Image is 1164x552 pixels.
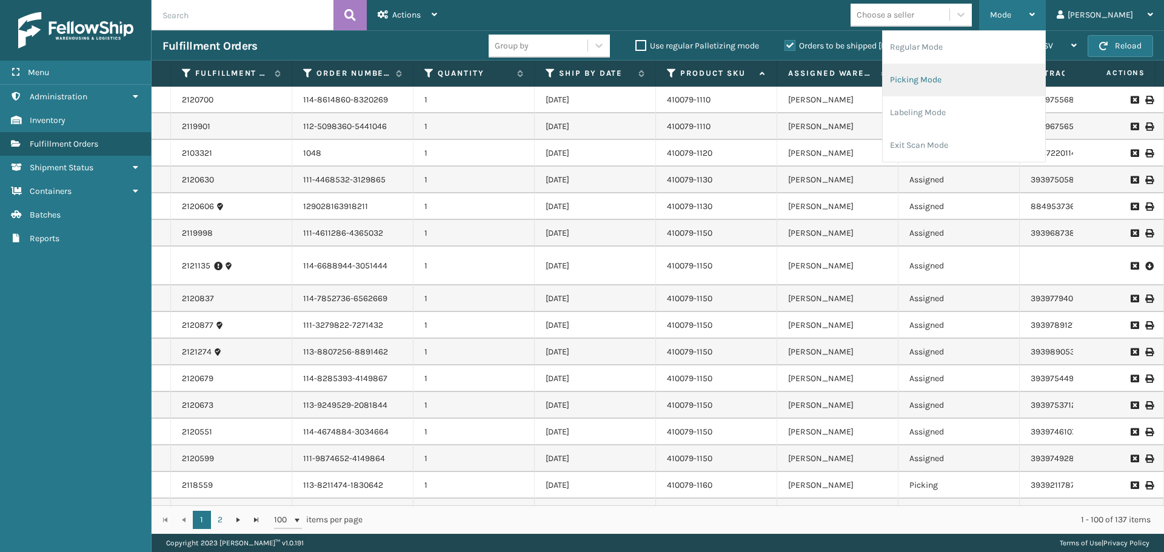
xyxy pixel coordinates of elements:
div: Choose a seller [857,8,914,21]
a: 2120877 [182,319,213,331]
td: [DATE] [535,193,656,220]
td: [DATE] [535,312,656,339]
i: Print Label [1145,176,1152,184]
i: Print Label [1145,321,1152,330]
i: Request to Be Cancelled [1131,96,1138,104]
i: Print Label [1145,401,1152,410]
a: Terms of Use [1060,539,1102,547]
td: 114-7852736-6562669 [292,285,413,312]
i: Request to Be Cancelled [1131,401,1138,410]
a: 410079-1150 [667,293,712,304]
td: [PERSON_NAME] [777,140,898,167]
td: 1 [413,312,535,339]
td: 114-6688944-3051444 [292,247,413,285]
span: Go to the next page [233,515,243,525]
a: 2118559 [182,479,213,491]
span: Fulfillment Orders [30,139,98,149]
a: 393978912771 [1031,320,1084,330]
td: 129028163918211 [292,193,413,220]
a: 393977940374 [1031,293,1087,304]
a: 410079-1150 [667,453,712,464]
a: 2103321 [182,147,212,159]
button: Reload [1088,35,1153,57]
div: Group by [495,39,529,52]
span: Inventory [30,115,65,125]
label: Assigned Warehouse [788,68,875,79]
td: Assigned [898,445,1020,472]
i: Pull Label [1145,260,1152,272]
td: Assigned [898,392,1020,419]
td: Assigned [898,167,1020,193]
td: Assigned [898,220,1020,247]
td: 1 [413,113,535,140]
a: 393974610786 [1031,427,1086,437]
a: 393968738640 [1031,228,1089,238]
td: 1048 [292,140,413,167]
a: 1 [193,511,211,529]
a: 393974928639 [1031,453,1089,464]
i: Request to Be Cancelled [1131,262,1138,270]
h3: Fulfillment Orders [162,39,257,53]
td: [PERSON_NAME] [777,113,898,140]
span: Reports [30,233,59,244]
label: Use regular Palletizing mode [635,41,759,51]
a: 393975058850 [1031,175,1089,185]
a: 393975568616 [1031,95,1087,105]
td: [PERSON_NAME] [777,87,898,113]
td: Assigned [898,419,1020,445]
td: 111-9874652-4149864 [292,445,413,472]
i: Request to Be Cancelled [1131,229,1138,238]
td: 113-8807256-8891462 [292,339,413,365]
td: 1 [413,472,535,499]
td: Assigned [898,312,1020,339]
td: [DATE] [535,472,656,499]
a: 2121274 [182,346,212,358]
span: Shipment Status [30,162,93,173]
label: Orders to be shipped [DATE] [784,41,902,51]
i: Print Label [1145,149,1152,158]
img: logo [18,12,133,48]
i: Print Label [1145,122,1152,131]
td: 1 [413,339,535,365]
td: 113-8211474-1830642 [292,472,413,499]
td: [DATE] [535,220,656,247]
td: 1 [413,499,535,525]
td: [DATE] [535,247,656,285]
label: Fulfillment Order Id [195,68,269,79]
i: Request to Be Cancelled [1131,122,1138,131]
a: 410079-1120 [667,148,712,158]
td: 1 [413,392,535,419]
td: 1 [413,87,535,113]
a: 393921178730 [1031,480,1085,490]
i: Print Label [1145,348,1152,356]
td: [PERSON_NAME] [777,499,898,525]
a: 2120679 [182,373,213,385]
a: 2120673 [182,399,213,411]
td: [DATE] [535,419,656,445]
a: 410079-1110 [667,95,711,105]
a: 410079-1150 [667,347,712,357]
i: Print Label [1145,481,1152,490]
span: Mode [990,10,1011,20]
td: [PERSON_NAME] [777,312,898,339]
a: 2 [211,511,229,529]
td: [PERSON_NAME] [777,339,898,365]
td: 1 [413,365,535,392]
a: 393975449993 [1031,373,1088,384]
a: 393967565836 [1031,121,1089,131]
a: 2120630 [182,174,214,186]
td: Picking [898,472,1020,499]
i: Request to Be Cancelled [1131,454,1138,463]
a: 410079-1130 [667,201,712,211]
div: | [1060,534,1149,552]
a: 393975371216 [1031,400,1084,410]
td: [DATE] [535,339,656,365]
td: 1 [413,445,535,472]
td: 1 [413,247,535,285]
td: 111-4611286-4365032 [292,220,413,247]
a: Go to the last page [247,511,266,529]
a: 410079-1150 [667,400,712,410]
td: 114-8285393-4149867 [292,365,413,392]
td: [DATE] [535,167,656,193]
a: 2120551 [182,426,212,438]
